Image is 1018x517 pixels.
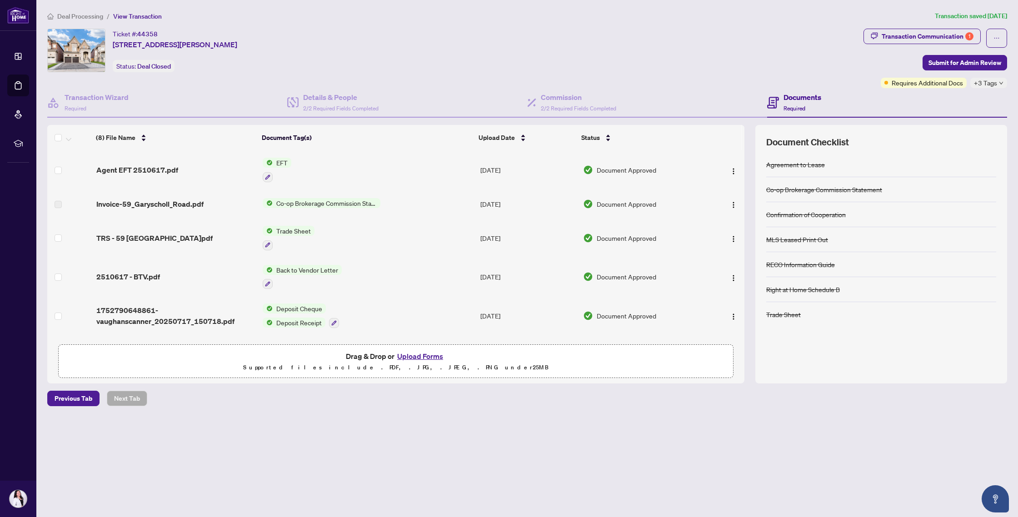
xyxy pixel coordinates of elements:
[766,284,840,294] div: Right at Home Schedule B
[597,233,656,243] span: Document Approved
[597,272,656,282] span: Document Approved
[541,105,616,112] span: 2/2 Required Fields Completed
[65,92,129,103] h4: Transaction Wizard
[65,105,86,112] span: Required
[273,265,342,275] span: Back to Vendor Letter
[258,125,475,150] th: Document Tag(s)
[982,485,1009,512] button: Open asap
[96,271,160,282] span: 2510617 - BTV.pdf
[57,12,103,20] span: Deal Processing
[273,158,291,168] span: EFT
[113,39,237,50] span: [STREET_ADDRESS][PERSON_NAME]
[541,92,616,103] h4: Commission
[477,150,579,189] td: [DATE]
[55,391,92,406] span: Previous Tab
[48,29,105,72] img: IMG-N12186235_1.jpg
[96,133,135,143] span: (8) File Name
[107,11,110,21] li: /
[863,29,981,44] button: Transaction Communication1
[113,60,175,72] div: Status:
[766,259,835,269] div: RECO Information Guide
[726,231,741,245] button: Logo
[965,32,973,40] div: 1
[783,105,805,112] span: Required
[726,308,741,323] button: Logo
[974,78,997,88] span: +3 Tags
[263,198,273,208] img: Status Icon
[10,490,27,507] img: Profile Icon
[273,318,325,328] span: Deposit Receipt
[597,199,656,209] span: Document Approved
[766,159,825,169] div: Agreement to Lease
[263,265,342,289] button: Status IconBack to Vendor Letter
[783,92,821,103] h4: Documents
[303,92,379,103] h4: Details & People
[928,55,1001,70] span: Submit for Admin Review
[993,35,1000,41] span: ellipsis
[303,105,379,112] span: 2/2 Required Fields Completed
[583,165,593,175] img: Document Status
[477,335,579,374] td: [DATE]
[730,235,737,243] img: Logo
[59,345,733,378] span: Drag & Drop orUpload FormsSupported files include .PDF, .JPG, .JPEG, .PNG under25MB
[273,226,314,236] span: Trade Sheet
[766,136,849,149] span: Document Checklist
[92,125,258,150] th: (8) File Name
[113,12,162,20] span: View Transaction
[730,201,737,209] img: Logo
[583,311,593,321] img: Document Status
[96,199,204,209] span: Invoice-59_Garyscholl_Road.pdf
[394,350,446,362] button: Upload Forms
[730,274,737,282] img: Logo
[726,269,741,284] button: Logo
[479,133,515,143] span: Upload Date
[583,233,593,243] img: Document Status
[583,272,593,282] img: Document Status
[263,226,314,250] button: Status IconTrade Sheet
[726,197,741,211] button: Logo
[7,7,29,24] img: logo
[583,199,593,209] img: Document Status
[766,309,801,319] div: Trade Sheet
[477,219,579,258] td: [DATE]
[96,305,255,327] span: 1752790648861-vaughanscanner_20250717_150718.pdf
[47,391,100,406] button: Previous Tab
[273,303,326,313] span: Deposit Cheque
[263,303,273,313] img: Status Icon
[47,13,54,20] span: home
[597,165,656,175] span: Document Approved
[923,55,1007,70] button: Submit for Admin Review
[882,29,973,44] div: Transaction Communication
[477,258,579,297] td: [DATE]
[96,164,178,175] span: Agent EFT 2510617.pdf
[273,198,380,208] span: Co-op Brokerage Commission Statement
[935,11,1007,21] article: Transaction saved [DATE]
[113,29,158,39] div: Ticket #:
[263,265,273,275] img: Status Icon
[730,313,737,320] img: Logo
[726,163,741,177] button: Logo
[137,30,158,38] span: 44358
[999,81,1003,85] span: down
[477,189,579,219] td: [DATE]
[766,209,846,219] div: Confirmation of Cooperation
[477,296,579,335] td: [DATE]
[263,303,339,328] button: Status IconDeposit ChequeStatus IconDeposit Receipt
[892,78,963,88] span: Requires Additional Docs
[263,318,273,328] img: Status Icon
[96,233,213,244] span: TRS - 59 [GEOGRAPHIC_DATA]pdf
[346,350,446,362] span: Drag & Drop or
[137,62,171,70] span: Deal Closed
[64,362,728,373] p: Supported files include .PDF, .JPG, .JPEG, .PNG under 25 MB
[766,184,882,194] div: Co-op Brokerage Commission Statement
[578,125,706,150] th: Status
[475,125,577,150] th: Upload Date
[263,226,273,236] img: Status Icon
[581,133,600,143] span: Status
[263,158,273,168] img: Status Icon
[263,158,291,182] button: Status IconEFT
[107,391,147,406] button: Next Tab
[597,311,656,321] span: Document Approved
[263,198,380,208] button: Status IconCo-op Brokerage Commission Statement
[730,168,737,175] img: Logo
